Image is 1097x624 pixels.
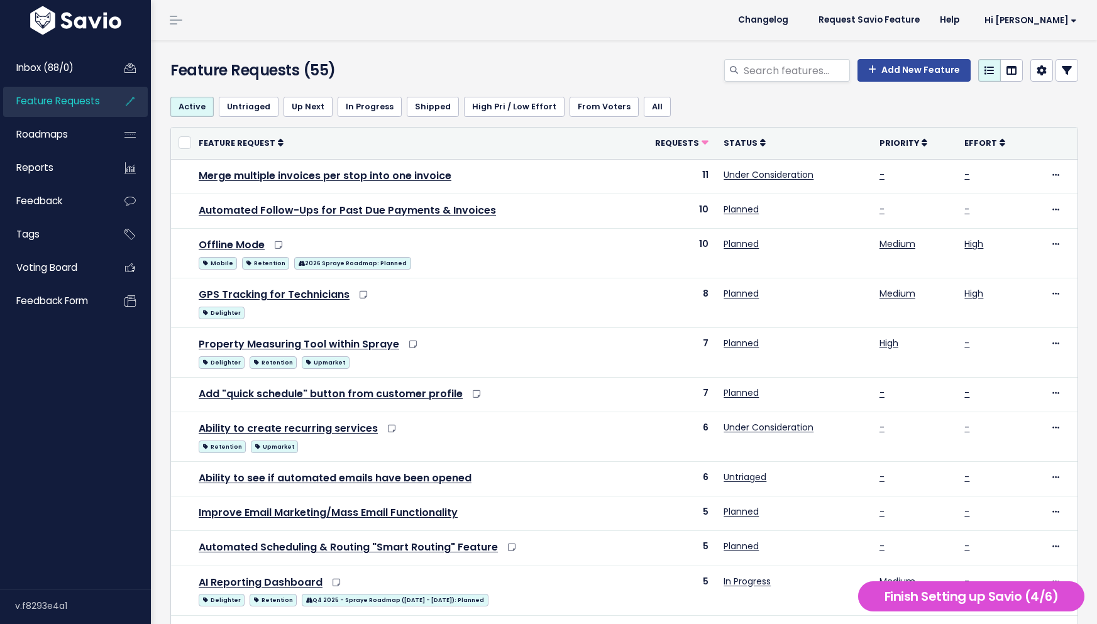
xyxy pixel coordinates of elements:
a: Upmarket [302,354,349,369]
td: 11 [627,159,716,194]
a: 2026 Spraye Roadmap: Planned [294,255,411,270]
a: Hi [PERSON_NAME] [969,11,1087,30]
a: Merge multiple invoices per stop into one invoice [199,168,451,183]
a: Request Savio Feature [808,11,930,30]
a: GPS Tracking for Technicians [199,287,350,302]
a: Planned [724,287,759,300]
span: Feedback form [16,294,88,307]
a: Add New Feature [857,59,971,82]
span: Effort [964,138,997,148]
a: Delighter [199,354,245,369]
a: AI Reporting Dashboard [199,575,322,589]
span: Delighter [199,307,245,319]
a: - [964,540,969,552]
a: Delighter [199,304,245,320]
span: Feature Request [199,138,275,148]
ul: Filter feature requests [170,97,1078,117]
td: 10 [627,228,716,278]
span: Changelog [738,16,788,25]
span: Hi [PERSON_NAME] [984,16,1077,25]
a: High [964,238,983,250]
span: Requests [655,138,699,148]
a: Automated Follow-Ups for Past Due Payments & Invoices [199,203,496,217]
span: Upmarket [251,441,298,453]
a: Delighter [199,591,245,607]
a: Active [170,97,214,117]
a: Shipped [407,97,459,117]
a: Priority [879,136,927,149]
a: Retention [250,354,297,369]
a: Medium [879,575,915,588]
span: Retention [250,594,297,606]
span: Retention [250,356,297,369]
td: 5 [627,566,716,615]
a: Retention [250,591,297,607]
a: In Progress [724,575,771,588]
span: Feature Requests [16,94,100,107]
a: - [879,505,885,518]
a: Under Consideration [724,421,813,434]
span: Voting Board [16,261,77,274]
span: Retention [242,257,289,270]
span: Priority [879,138,919,148]
a: Planned [724,505,759,518]
a: - [964,168,969,181]
a: Planned [724,337,759,349]
a: Under Consideration [724,168,813,181]
span: Tags [16,227,40,241]
a: Tags [3,220,104,249]
a: Roadmaps [3,120,104,149]
td: 10 [627,194,716,228]
a: Voting Board [3,253,104,282]
a: Planned [724,203,759,216]
a: Feedback [3,187,104,216]
a: Up Next [284,97,333,117]
td: 5 [627,496,716,531]
a: - [964,575,969,588]
a: From Voters [570,97,639,117]
a: In Progress [338,97,402,117]
a: Ability to create recurring services [199,421,378,435]
a: Feature Requests [3,87,104,116]
a: - [964,421,969,434]
span: Inbox (88/0) [16,61,74,74]
span: Upmarket [302,356,349,369]
a: Untriaged [724,471,766,483]
a: Improve Email Marketing/Mass Email Functionality [199,505,458,520]
a: Retention [242,255,289,270]
a: Planned [724,238,759,250]
td: 6 [627,462,716,496]
td: 5 [627,531,716,566]
a: - [879,168,885,181]
a: Effort [964,136,1005,149]
a: Upmarket [251,438,298,454]
a: Add "quick schedule" button from customer profile [199,386,463,401]
a: Automated Scheduling & Routing "Smart Routing" Feature [199,540,498,554]
a: Offline Mode [199,238,265,252]
h4: Feature Requests (55) [170,59,461,82]
a: - [879,386,885,399]
a: - [964,471,969,483]
a: Property Measuring Tool within Spraye [199,337,399,351]
span: Retention [199,441,246,453]
td: 8 [627,278,716,327]
a: Mobile [199,255,237,270]
span: Delighter [199,356,245,369]
a: Inbox (88/0) [3,53,104,82]
a: Medium [879,238,915,250]
a: Planned [724,540,759,552]
td: 7 [627,377,716,412]
span: Status [724,138,758,148]
span: Mobile [199,257,237,270]
span: Delighter [199,594,245,606]
a: Retention [199,438,246,454]
a: - [879,203,885,216]
a: High [879,337,898,349]
a: - [964,386,969,399]
a: High Pri / Low Effort [464,97,565,117]
a: Feedback form [3,287,104,315]
input: Search features... [742,59,850,82]
a: Medium [879,287,915,300]
td: 6 [627,412,716,462]
span: Q4 2025 - Spraye Roadmap ([DATE] - [DATE]): Planned [302,594,488,606]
